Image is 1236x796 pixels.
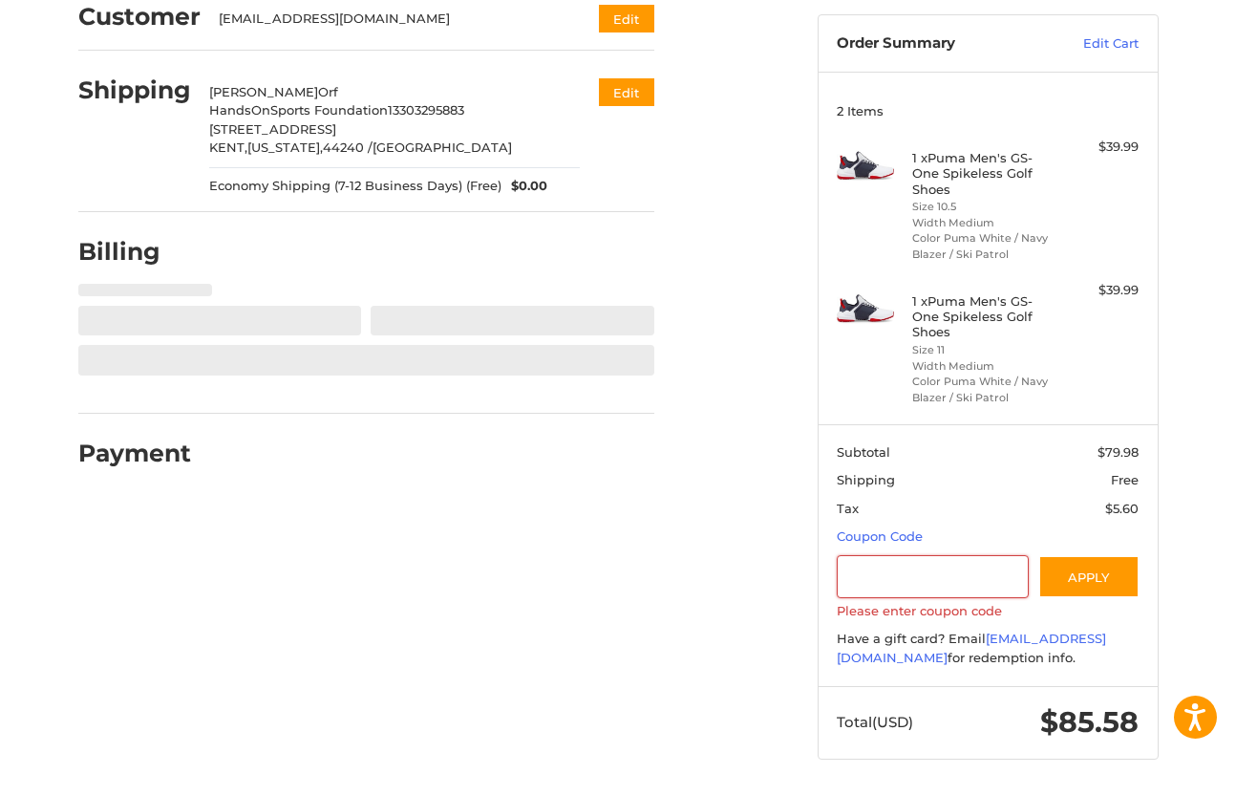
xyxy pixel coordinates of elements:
div: $39.99 [1063,281,1139,300]
span: $0.00 [501,177,547,196]
div: Have a gift card? Email for redemption info. [837,630,1139,667]
span: Orf [318,84,338,99]
span: Total (USD) [837,713,913,731]
button: Edit [599,5,654,32]
a: Coupon Code [837,528,923,544]
li: Color Puma White / Navy Blazer / Ski Patrol [912,374,1058,405]
li: Width Medium [912,215,1058,231]
span: HandsOnSports Foundation [209,102,388,118]
span: Shipping [837,472,895,487]
li: Color Puma White / Navy Blazer / Ski Patrol [912,230,1058,262]
span: Free [1111,472,1139,487]
li: Size 10.5 [912,199,1058,215]
div: $39.99 [1063,138,1139,157]
span: [US_STATE], [247,140,323,155]
div: [EMAIL_ADDRESS][DOMAIN_NAME] [219,10,562,29]
li: Width Medium [912,358,1058,375]
span: [PERSON_NAME] [209,84,318,99]
h2: Shipping [78,75,191,105]
span: 13303295883 [388,102,464,118]
label: Please enter coupon code [837,603,1139,618]
h4: 1 x Puma Men's GS-One Spikeless Golf Shoes [912,293,1058,340]
span: KENT, [209,140,247,155]
span: [STREET_ADDRESS] [209,121,336,137]
a: [EMAIL_ADDRESS][DOMAIN_NAME] [837,631,1106,665]
li: Size 11 [912,342,1058,358]
span: [GEOGRAPHIC_DATA] [373,140,512,155]
h2: Billing [78,237,190,267]
span: $79.98 [1097,444,1139,460]
span: Economy Shipping (7-12 Business Days) (Free) [209,177,501,196]
span: $5.60 [1105,501,1139,516]
button: Apply [1038,555,1140,598]
input: Gift Certificate or Coupon Code [837,555,1029,598]
a: Edit Cart [1042,34,1139,54]
h3: 2 Items [837,103,1139,118]
button: Edit [599,78,654,106]
h2: Customer [78,2,201,32]
span: 44240 / [323,140,373,155]
span: $85.58 [1040,704,1139,740]
h2: Payment [78,439,191,468]
span: Tax [837,501,859,516]
h4: 1 x Puma Men's GS-One Spikeless Golf Shoes [912,150,1058,197]
h3: Order Summary [837,34,1042,54]
span: Subtotal [837,444,890,460]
